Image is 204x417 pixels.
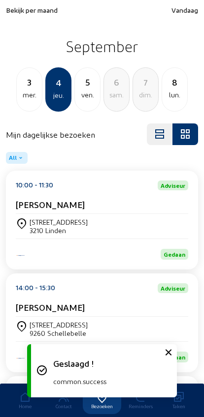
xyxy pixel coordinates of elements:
[133,75,158,89] div: 7
[16,199,85,209] cam-card-title: [PERSON_NAME]
[6,34,198,59] h2: September
[161,182,185,188] span: Adviseur
[6,130,95,139] h4: Mijn dagelijkse bezoeken
[30,321,88,329] div: [STREET_ADDRESS]
[75,75,100,89] div: 5
[121,403,160,409] div: Reminders
[44,403,83,409] div: Contact
[16,302,85,312] cam-card-title: [PERSON_NAME]
[83,403,121,409] div: Bezoeken
[16,283,55,293] div: 14:00 - 15:30
[53,358,166,368] p: Geslaagd !
[6,403,44,409] div: Home
[162,75,187,89] div: 8
[6,6,58,14] span: Bekijk per maand
[53,377,166,386] p: common.success
[46,89,70,101] div: jeu.
[161,285,185,291] span: Adviseur
[16,357,26,359] img: Iso Protect
[162,89,187,101] div: lun.
[30,218,88,226] div: [STREET_ADDRESS]
[9,154,17,162] span: All
[16,254,26,257] img: Iso Protect
[160,403,198,409] div: Taken
[17,89,42,101] div: mer.
[104,89,129,101] div: sam.
[160,387,198,414] a: Taken
[6,387,44,414] a: Home
[164,251,185,258] span: Gedaan
[75,89,100,101] div: ven.
[17,75,42,89] div: 3
[30,329,88,337] div: 9260 Schellebelle
[171,6,198,14] span: Vandaag
[46,76,70,89] div: 4
[133,89,158,101] div: dim.
[30,226,88,235] div: 3210 Linden
[16,180,53,190] div: 10:00 - 11:30
[104,75,129,89] div: 6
